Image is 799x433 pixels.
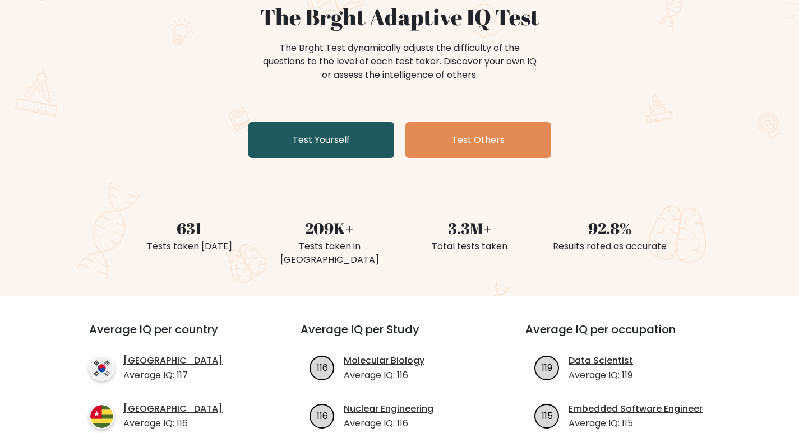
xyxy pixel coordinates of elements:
[344,402,433,416] a: Nuclear Engineering
[248,122,394,158] a: Test Yourself
[569,402,703,416] a: Embedded Software Engineer
[405,122,551,158] a: Test Others
[123,369,223,382] p: Average IQ: 117
[123,402,223,416] a: [GEOGRAPHIC_DATA]
[260,41,540,82] div: The Brght Test dynamically adjusts the difficulty of the questions to the level of each test take...
[547,216,673,240] div: 92.8%
[317,361,328,374] text: 116
[344,369,424,382] p: Average IQ: 116
[89,323,260,350] h3: Average IQ per country
[525,323,723,350] h3: Average IQ per occupation
[542,361,552,374] text: 119
[89,356,114,381] img: country
[123,354,223,367] a: [GEOGRAPHIC_DATA]
[266,240,393,267] div: Tests taken in [GEOGRAPHIC_DATA]
[301,323,498,350] h3: Average IQ per Study
[569,369,633,382] p: Average IQ: 119
[126,216,253,240] div: 631
[344,417,433,430] p: Average IQ: 116
[123,417,223,430] p: Average IQ: 116
[407,216,533,240] div: 3.3M+
[126,3,673,30] h1: The Brght Adaptive IQ Test
[317,409,328,422] text: 116
[344,354,424,367] a: Molecular Biology
[547,240,673,253] div: Results rated as accurate
[569,354,633,367] a: Data Scientist
[407,240,533,253] div: Total tests taken
[126,240,253,253] div: Tests taken [DATE]
[542,409,553,422] text: 115
[266,216,393,240] div: 209K+
[89,404,114,429] img: country
[569,417,703,430] p: Average IQ: 115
